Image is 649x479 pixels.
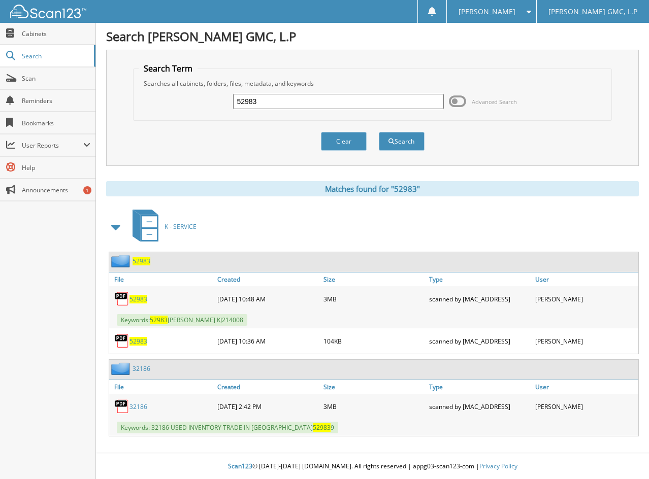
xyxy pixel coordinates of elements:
a: 32186 [129,402,147,411]
img: PDF.png [114,291,129,306]
a: K - SERVICE [126,207,197,247]
a: User [533,380,638,394]
span: User Reports [22,141,83,150]
a: File [109,380,215,394]
div: 104KB [321,331,427,351]
button: Search [379,132,425,151]
div: Matches found for "52983" [106,181,639,196]
span: Keywords: 32186 USED INVENTORY TRADE IN [GEOGRAPHIC_DATA] 9 [117,422,338,433]
span: Bookmarks [22,119,90,127]
span: Cabinets [22,29,90,38]
div: [PERSON_NAME] [533,331,638,351]
a: Size [321,380,427,394]
iframe: Chat Widget [598,430,649,479]
img: folder2.png [111,255,133,267]
span: Keywords: [PERSON_NAME] KJ214008 [117,314,247,326]
span: Scan123 [228,462,252,470]
span: K - SERVICE [165,222,197,231]
div: [DATE] 2:42 PM [215,396,320,417]
span: Advanced Search [472,98,517,106]
img: scan123-logo-white.svg [10,5,86,18]
a: 52983 [129,337,147,346]
div: scanned by [MAC_ADDRESS] [427,289,532,309]
div: Searches all cabinets, folders, files, metadata, and keywords [139,79,606,88]
img: PDF.png [114,399,129,414]
a: Created [215,380,320,394]
span: 52983 [150,316,168,324]
div: 3MB [321,396,427,417]
div: scanned by [MAC_ADDRESS] [427,396,532,417]
a: Created [215,272,320,286]
a: 32186 [133,364,150,373]
div: [PERSON_NAME] [533,396,638,417]
img: PDF.png [114,333,129,349]
div: 3MB [321,289,427,309]
legend: Search Term [139,63,198,74]
span: Scan [22,74,90,83]
a: File [109,272,215,286]
div: [DATE] 10:36 AM [215,331,320,351]
button: Clear [321,132,367,151]
span: [PERSON_NAME] GMC, L.P [548,9,637,15]
a: 52983 [133,257,150,265]
a: Privacy Policy [479,462,517,470]
span: Reminders [22,96,90,105]
h1: Search [PERSON_NAME] GMC, L.P [106,28,639,45]
span: 52983 [313,423,331,432]
a: 52983 [129,295,147,303]
div: [PERSON_NAME] [533,289,638,309]
div: 1 [83,186,91,194]
div: [DATE] 10:48 AM [215,289,320,309]
a: Type [427,380,532,394]
span: Search [22,52,89,60]
a: Size [321,272,427,286]
div: © [DATE]-[DATE] [DOMAIN_NAME]. All rights reserved | appg03-scan123-com | [96,454,649,479]
span: Announcements [22,186,90,194]
span: [PERSON_NAME] [459,9,515,15]
div: scanned by [MAC_ADDRESS] [427,331,532,351]
img: folder2.png [111,362,133,375]
a: Type [427,272,532,286]
a: User [533,272,638,286]
span: Help [22,163,90,172]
